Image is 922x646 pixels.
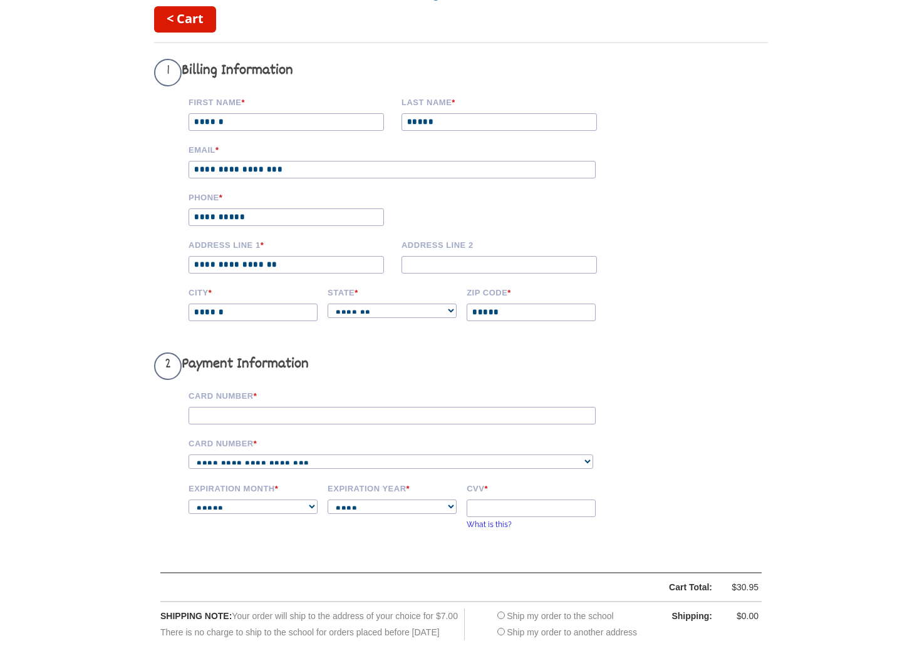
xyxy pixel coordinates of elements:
label: Expiration Year [328,482,458,493]
span: SHIPPING NOTE: [160,611,232,621]
div: Shipping: [650,608,712,624]
div: Your order will ship to the address of your choice for $7.00 There is no charge to ship to the sc... [160,608,465,640]
a: What is this? [467,520,512,529]
label: Email [189,143,614,155]
label: Card Number [189,389,614,401]
div: Cart Total: [192,580,712,595]
label: Phone [189,191,393,202]
label: CVV [467,482,597,493]
span: 1 [154,59,182,86]
label: Address Line 2 [401,238,606,250]
label: Address Line 1 [189,238,393,250]
label: City [189,286,319,297]
span: 2 [154,352,182,380]
label: Card Number [189,437,614,448]
label: First Name [189,96,393,107]
label: Zip code [467,286,597,297]
div: $0.00 [721,608,759,624]
label: Last name [401,96,606,107]
h3: Billing Information [154,59,614,86]
label: State [328,286,458,297]
div: Ship my order to the school Ship my order to another address [494,608,637,640]
a: < Cart [154,6,216,33]
h3: Payment Information [154,352,614,380]
div: $30.95 [721,580,759,595]
label: Expiration Month [189,482,319,493]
